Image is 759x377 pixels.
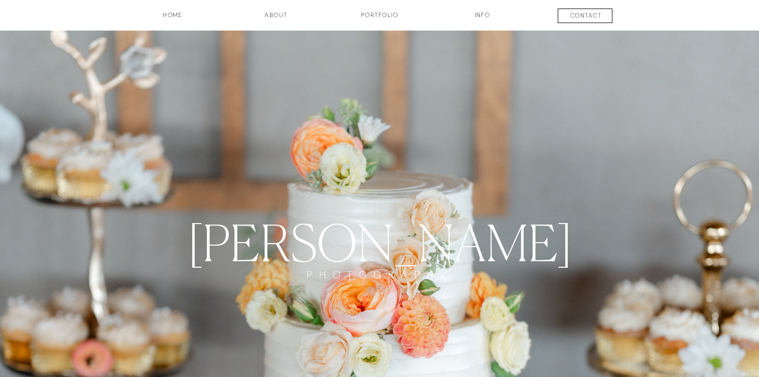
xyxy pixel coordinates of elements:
[136,11,210,28] a: HOME
[294,269,465,299] a: PHOTOGRAPHY
[549,11,623,23] a: contact
[457,11,508,28] a: INFO
[148,213,611,269] a: [PERSON_NAME]
[342,11,417,28] a: Portfolio
[251,11,301,28] a: about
